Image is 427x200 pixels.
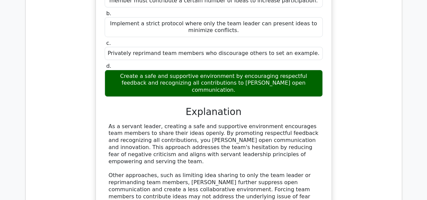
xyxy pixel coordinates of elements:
[106,40,111,46] span: c.
[106,63,111,69] span: d.
[105,70,323,97] div: Create a safe and supportive environment by encouraging respectful feedback and recognizing all c...
[105,47,323,60] div: Privately reprimand team members who discourage others to set an example.
[106,10,111,17] span: b.
[105,17,323,37] div: Implement a strict protocol where only the team leader can present ideas to minimize conflicts.
[109,106,319,118] h3: Explanation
